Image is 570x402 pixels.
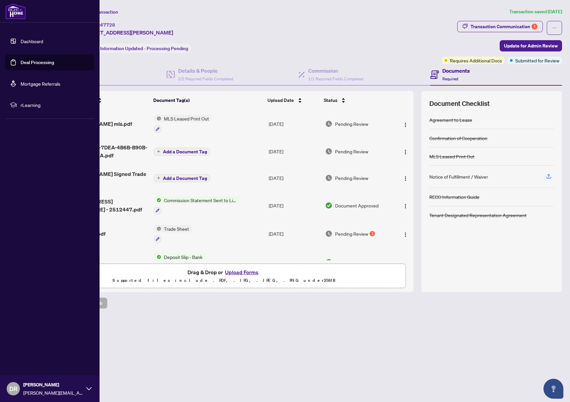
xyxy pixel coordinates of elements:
span: [PERSON_NAME] [23,381,83,388]
span: Drag & Drop or [187,268,260,277]
div: 1 [532,24,537,30]
span: ellipsis [552,26,557,30]
div: Status: [82,44,191,53]
div: MLS Leased Print Out [429,153,474,160]
th: Status [321,91,392,110]
span: Document Approved [335,202,379,209]
a: Dashboard [21,38,43,44]
img: Document Status [325,259,332,266]
img: Status Icon [154,253,161,261]
span: Requires Additional Docs [450,57,502,64]
p: Supported files include .PDF, .JPG, .JPEG, .PNG under 25 MB [47,277,401,284]
button: Logo [400,119,411,129]
span: DR [9,384,18,393]
div: Confirmation of Cooperation [429,134,487,142]
span: Status [324,97,337,104]
button: Status IconMLS Leased Print Out [154,115,212,133]
button: Logo [400,228,411,239]
span: [STREET_ADDRESS][PERSON_NAME] - 2512447.pdf [62,198,148,213]
div: Tenant Designated Representation Agreement [429,211,527,219]
span: 47728 [100,22,115,28]
h4: Documents [442,67,470,75]
img: Logo [403,176,408,181]
div: Notice of Fulfillment / Waiver [429,173,488,180]
span: Trade Sheet [161,225,192,232]
img: Document Status [325,230,332,237]
span: Pending Review [335,174,368,182]
img: Logo [403,122,408,127]
th: Document Tag(s) [151,91,265,110]
span: Information Updated - Processing Pending [100,45,188,51]
th: Upload Date [265,91,321,110]
h4: Details & People [178,67,233,75]
span: 50 [PERSON_NAME] Signed Trade Sheet.pdf [62,170,148,186]
span: rLearning [21,101,90,109]
span: Upload Date [267,97,294,104]
button: Logo [400,200,411,211]
span: plus [157,176,160,180]
a: Mortgage Referrals [21,81,60,87]
span: Document Checklist [429,99,490,108]
img: Status Icon [154,197,161,204]
div: RECO Information Guide [429,193,479,201]
img: Document Status [325,174,332,182]
div: 1 [370,231,375,236]
img: Document Status [325,120,332,127]
span: Pending Review [335,120,368,127]
span: Add a Document Tag [163,149,207,154]
td: [DATE] [266,191,323,220]
span: Document Approved [335,259,379,266]
article: Transaction saved [DATE] [509,8,562,16]
img: Document Status [325,148,332,155]
span: [PERSON_NAME][EMAIL_ADDRESS][PERSON_NAME][DOMAIN_NAME] [23,389,83,396]
button: Logo [400,173,411,183]
span: cid_60A77414-7DEA-4B6B-B90B-72A611389A9A.pdf [62,143,148,159]
td: [DATE] [266,165,323,191]
img: Logo [403,203,408,209]
span: 1/1 Required Fields Completed [308,76,363,81]
td: [DATE] [266,220,323,248]
td: [DATE] [266,248,323,277]
img: Status Icon [154,225,161,232]
td: [DATE] [266,110,323,138]
span: Add a Document Tag [163,176,207,181]
img: Status Icon [154,115,161,122]
img: Logo [403,149,408,155]
span: Submitted for Review [515,57,559,64]
span: Commission Statement Sent to Listing Brokerage [161,197,240,204]
span: Pending Review [335,230,368,237]
span: Required [442,76,458,81]
h4: Commission [308,67,363,75]
button: Upload Forms [223,268,260,277]
span: MLS Leased Print Out [161,115,212,122]
span: Deposit Slip - Bank [161,253,205,261]
button: Logo [400,257,411,268]
button: Add a Document Tag [154,174,210,182]
span: Drag & Drop orUpload FormsSupported files include .PDF, .JPG, .JPEG, .PNG under25MB [43,264,405,288]
button: Add a Document Tag [154,148,210,156]
span: [STREET_ADDRESS][PERSON_NAME] [82,29,173,37]
th: (10) File Name [59,91,151,110]
div: Agreement to Lease [429,116,472,123]
button: Logo [400,146,411,157]
span: Pending Review [335,148,368,155]
button: Transaction Communication1 [457,21,543,32]
span: View Transaction [83,9,118,15]
td: [DATE] [266,138,323,165]
button: Add a Document Tag [154,147,210,156]
a: Deal Processing [21,59,54,65]
span: plus [157,150,160,153]
img: Logo [403,232,408,237]
img: logo [5,3,26,19]
button: Status IconDeposit Slip - Bank [154,253,205,271]
span: Update for Admin Review [504,40,558,51]
button: Open asap [543,379,563,399]
button: Update for Admin Review [500,40,562,51]
span: 2/2 Required Fields Completed [178,76,233,81]
button: Status IconCommission Statement Sent to Listing Brokerage [154,197,240,214]
img: Document Status [325,202,332,209]
div: Transaction Communication [470,21,537,32]
button: Status IconTrade Sheet [154,225,192,243]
